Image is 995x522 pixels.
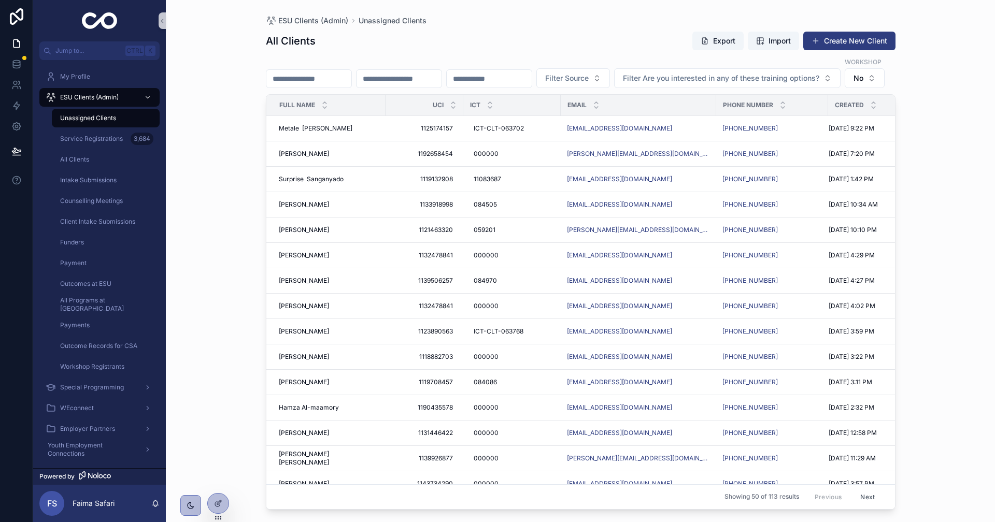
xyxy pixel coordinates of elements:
a: [PHONE_NUMBER] [722,124,778,133]
span: Ctrl [125,46,144,56]
span: All Programs at [GEOGRAPHIC_DATA] [60,296,149,313]
span: 059201 [474,226,495,234]
span: [DATE] 2:32 PM [829,403,874,412]
span: 1118882703 [396,353,453,361]
span: Payment [60,259,87,267]
a: [EMAIL_ADDRESS][DOMAIN_NAME] [567,403,710,412]
a: [PHONE_NUMBER] [722,175,778,183]
a: 1143734290 [392,475,457,492]
a: [EMAIL_ADDRESS][DOMAIN_NAME] [567,327,710,336]
a: 084505 [470,196,555,213]
span: [DATE] 3:22 PM [829,353,874,361]
span: [PERSON_NAME] [279,302,329,310]
span: Created [835,101,864,109]
a: [PHONE_NUMBER] [722,378,778,386]
span: [DATE] 12:58 PM [829,429,877,437]
a: Counselling Meetings [52,192,160,210]
div: 3,684 [131,133,153,145]
a: 1132478841 [392,247,457,264]
a: 1192658454 [392,146,457,162]
a: [EMAIL_ADDRESS][DOMAIN_NAME] [567,175,710,183]
a: [DATE] 2:32 PM [829,403,923,412]
span: WEconnect [60,404,94,412]
a: [PHONE_NUMBER] [722,480,778,488]
span: Filter Are you interested in any of these training options? [623,73,819,83]
span: 1125174157 [396,124,453,133]
a: [EMAIL_ADDRESS][DOMAIN_NAME] [567,302,672,310]
span: 1132478841 [396,302,453,310]
a: [PERSON_NAME][EMAIL_ADDRESS][DOMAIN_NAME] [567,226,710,234]
a: [EMAIL_ADDRESS][DOMAIN_NAME] [567,251,710,259]
a: All Clients [52,150,160,169]
span: 000000 [474,480,499,488]
a: [DATE] 10:34 AM [829,200,923,209]
a: [EMAIL_ADDRESS][DOMAIN_NAME] [567,403,672,412]
a: [EMAIL_ADDRESS][DOMAIN_NAME] [567,429,672,437]
img: App logo [82,12,118,29]
span: Filter Source [545,73,589,83]
a: Client Intake Submissions [52,212,160,231]
a: 1123890563 [392,323,457,340]
a: [PHONE_NUMBER] [722,277,778,285]
a: [PERSON_NAME] [279,226,379,234]
span: Workshop Registrants [60,363,124,371]
span: 000000 [474,150,499,158]
span: Payments [60,321,90,329]
a: [DATE] 4:27 PM [829,277,923,285]
a: [DATE] 3:11 PM [829,378,923,386]
span: 1192658454 [396,150,453,158]
a: 1125174157 [392,120,457,137]
span: 000000 [474,403,499,412]
button: Export [692,32,744,50]
span: [PERSON_NAME] [279,327,329,336]
a: [PHONE_NUMBER] [722,454,778,462]
span: Powered by [39,472,75,481]
a: 084086 [470,374,555,390]
a: All Programs at [GEOGRAPHIC_DATA] [52,295,160,314]
span: FS [47,497,57,510]
a: 000000 [470,399,555,416]
a: [EMAIL_ADDRESS][DOMAIN_NAME] [567,200,710,209]
span: 000000 [474,454,499,462]
span: ICT-CLT-063702 [474,124,524,133]
span: [DATE] 4:27 PM [829,277,875,285]
a: My Profile [39,67,160,86]
span: Full Name [279,101,315,109]
a: [PHONE_NUMBER] [722,403,822,412]
div: scrollable content [33,60,166,468]
span: Service Registrations [60,135,123,143]
span: 000000 [474,251,499,259]
span: 1119708457 [396,378,453,386]
span: [PERSON_NAME] [279,378,329,386]
a: [DATE] 1:42 PM [829,175,923,183]
a: [EMAIL_ADDRESS][DOMAIN_NAME] [567,378,672,386]
a: 11083687 [470,171,555,187]
a: [PERSON_NAME] [279,200,379,209]
button: Select Button [614,68,841,88]
a: 000000 [470,146,555,162]
a: [EMAIL_ADDRESS][DOMAIN_NAME] [567,124,672,133]
a: Metale [PERSON_NAME] [279,124,379,133]
a: [PHONE_NUMBER] [722,378,822,386]
a: Outcome Records for CSA [52,337,160,355]
span: [PERSON_NAME] [279,480,329,488]
a: [DATE] 3:59 PM [829,327,923,336]
span: 11083687 [474,175,501,183]
a: Unassigned Clients [359,16,427,26]
a: Workshop Registrants [52,357,160,376]
span: [DATE] 11:29 AM [829,454,876,462]
a: [PERSON_NAME] [PERSON_NAME] [279,450,379,467]
span: [PERSON_NAME] [279,353,329,361]
span: [PERSON_NAME] [279,429,329,437]
a: [PHONE_NUMBER] [722,200,822,209]
a: [PHONE_NUMBER] [722,403,778,412]
a: 1118882703 [392,349,457,365]
a: WEconnect [39,399,160,417]
span: [PERSON_NAME] [279,226,329,234]
a: 1131446422 [392,425,457,441]
span: 084505 [474,200,497,209]
a: 1139926877 [392,450,457,467]
a: [EMAIL_ADDRESS][DOMAIN_NAME] [567,429,710,437]
a: [DATE] 3:57 PM [829,480,923,488]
